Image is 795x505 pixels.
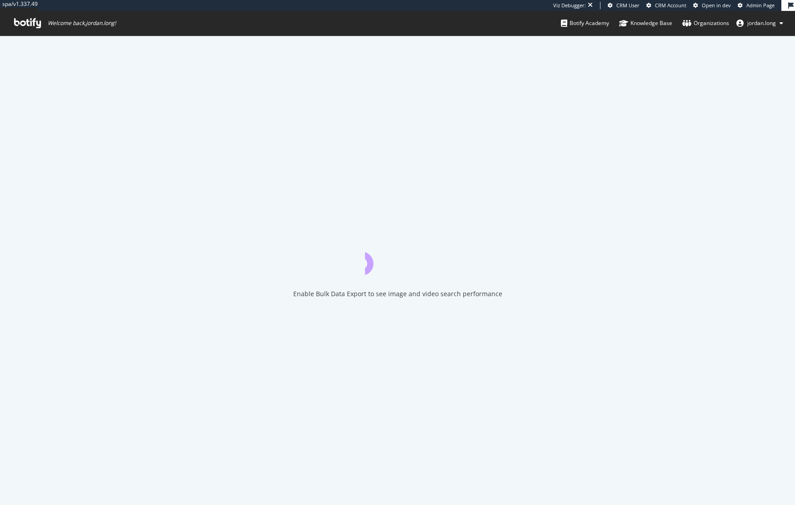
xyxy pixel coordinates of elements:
a: Organizations [682,11,729,35]
a: CRM User [608,2,640,9]
a: Open in dev [693,2,731,9]
a: Knowledge Base [619,11,672,35]
a: CRM Account [646,2,686,9]
a: Botify Academy [561,11,609,35]
span: CRM Account [655,2,686,9]
span: CRM User [616,2,640,9]
button: jordan.long [729,16,790,30]
div: Organizations [682,19,729,28]
a: Admin Page [738,2,775,9]
span: Admin Page [746,2,775,9]
div: Botify Academy [561,19,609,28]
span: Open in dev [702,2,731,9]
span: jordan.long [747,19,776,27]
span: Welcome back, jordan.long ! [48,20,116,27]
div: animation [365,242,430,275]
div: Knowledge Base [619,19,672,28]
div: Viz Debugger: [553,2,586,9]
div: Enable Bulk Data Export to see image and video search performance [293,289,502,298]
